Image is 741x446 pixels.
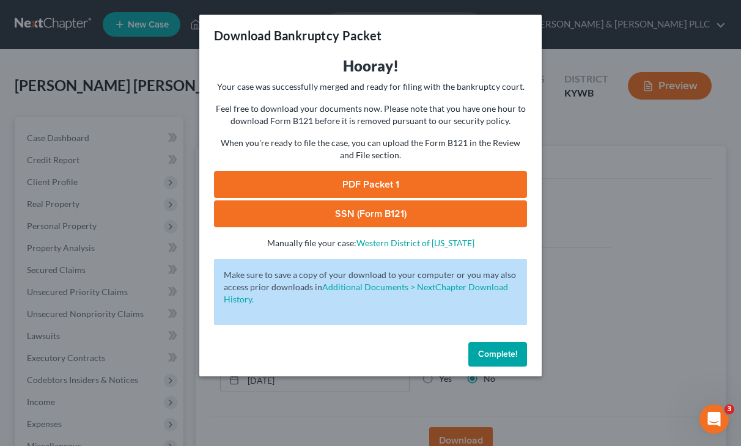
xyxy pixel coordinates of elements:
[224,269,517,305] p: Make sure to save a copy of your download to your computer or you may also access prior downloads in
[214,200,527,227] a: SSN (Form B121)
[724,404,734,414] span: 3
[214,81,527,93] p: Your case was successfully merged and ready for filing with the bankruptcy court.
[214,27,382,44] h3: Download Bankruptcy Packet
[214,171,527,198] a: PDF Packet 1
[214,137,527,161] p: When you're ready to file the case, you can upload the Form B121 in the Review and File section.
[214,237,527,249] p: Manually file your case:
[478,349,517,359] span: Complete!
[214,56,527,76] h3: Hooray!
[214,103,527,127] p: Feel free to download your documents now. Please note that you have one hour to download Form B12...
[356,238,474,248] a: Western District of [US_STATE]
[468,342,527,367] button: Complete!
[699,404,729,434] iframe: Intercom live chat
[224,282,508,304] a: Additional Documents > NextChapter Download History.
